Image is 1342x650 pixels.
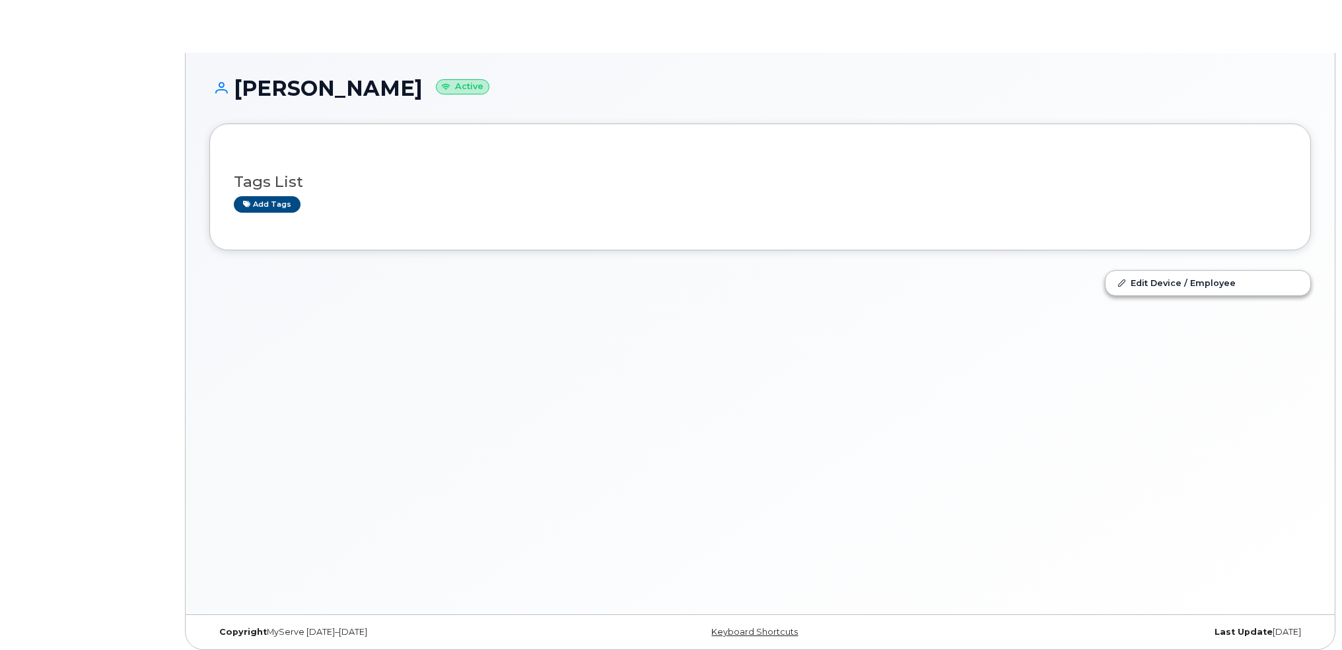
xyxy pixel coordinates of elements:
[711,627,798,637] a: Keyboard Shortcuts
[1215,627,1273,637] strong: Last Update
[219,627,267,637] strong: Copyright
[234,196,300,213] a: Add tags
[209,627,577,637] div: MyServe [DATE]–[DATE]
[234,174,1287,190] h3: Tags List
[944,627,1311,637] div: [DATE]
[436,79,489,94] small: Active
[209,77,1311,100] h1: [PERSON_NAME]
[1106,271,1310,295] a: Edit Device / Employee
